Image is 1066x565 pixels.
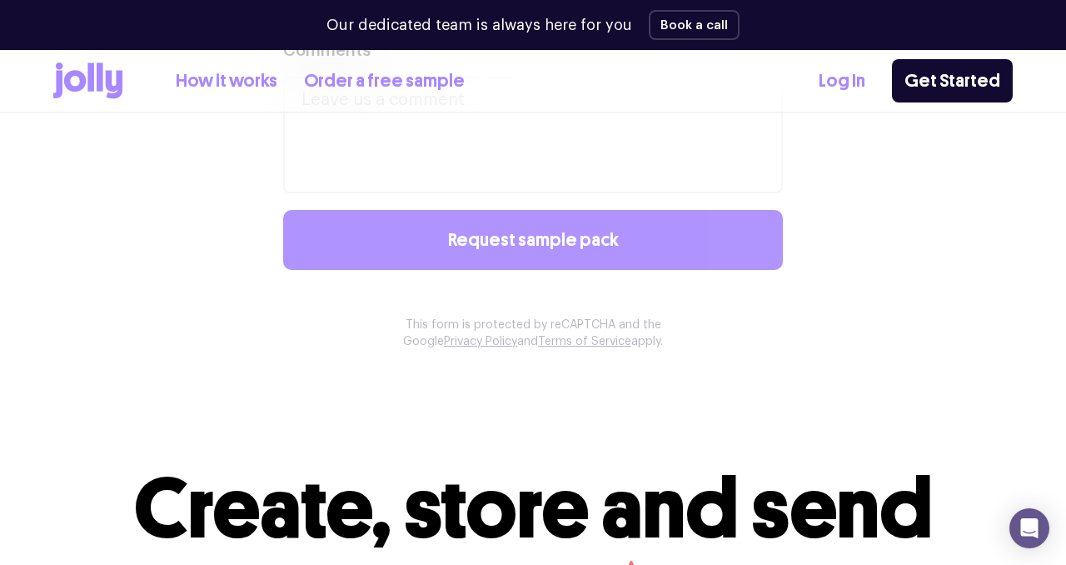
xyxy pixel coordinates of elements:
[819,67,865,95] a: Log In
[283,210,783,270] button: Request sample pack
[538,336,631,347] a: Terms of Service
[373,317,693,350] p: This form is protected by reCAPTCHA and the Google and apply.
[304,67,465,95] a: Order a free sample
[448,231,619,249] span: Request sample pack
[1009,508,1049,548] div: Open Intercom Messenger
[176,67,277,95] a: How it works
[444,336,517,347] a: Privacy Policy
[892,59,1013,102] a: Get Started
[649,10,740,40] button: Book a call
[326,14,632,37] p: Our dedicated team is always here for you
